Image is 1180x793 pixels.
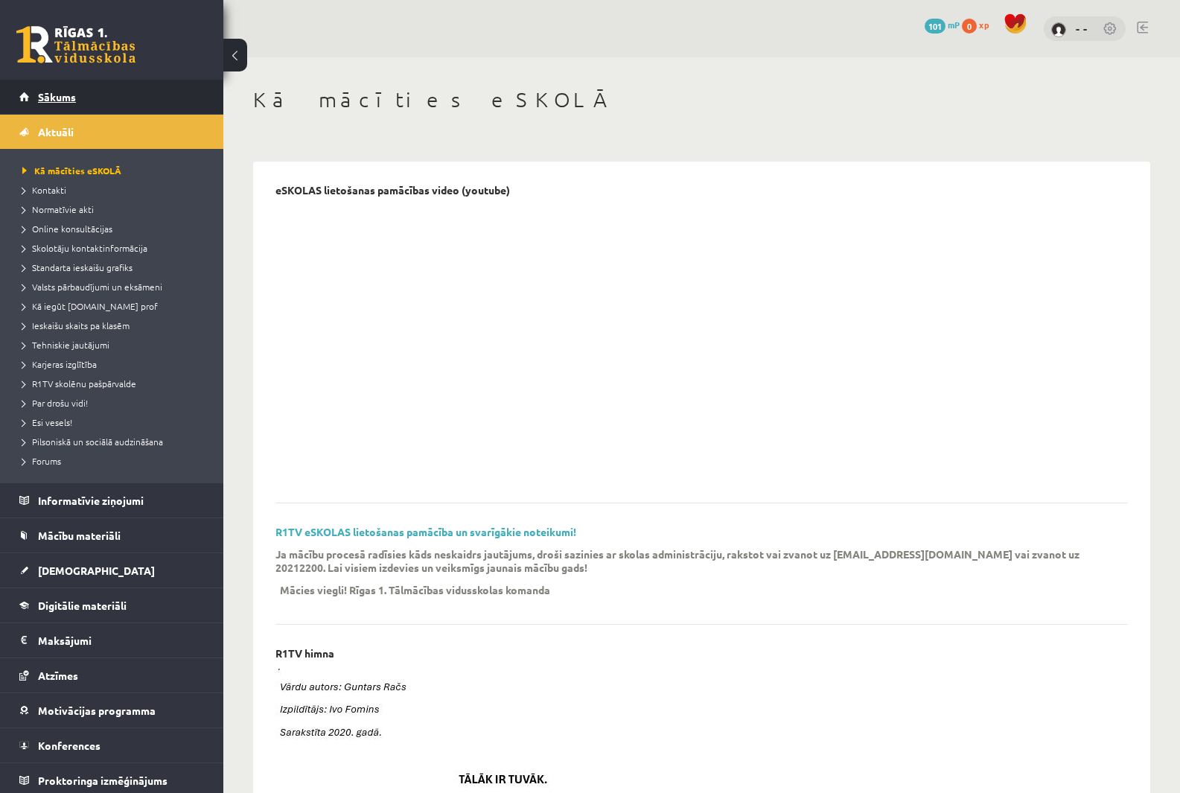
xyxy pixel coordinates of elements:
[19,728,205,762] a: Konferences
[38,739,101,752] span: Konferences
[22,416,72,428] span: Esi vesels!
[979,19,989,31] span: xp
[38,623,205,657] legend: Maksājumi
[22,358,97,370] span: Karjeras izglītība
[22,436,163,448] span: Pilsoniskā un sociālā audzināšana
[38,669,78,682] span: Atzīmes
[275,184,510,197] p: eSKOLAS lietošanas pamācības video (youtube)
[22,223,112,235] span: Online konsultācijas
[38,599,127,612] span: Digitālie materiāli
[19,115,205,149] a: Aktuāli
[19,80,205,114] a: Sākums
[948,19,960,31] span: mP
[19,518,205,552] a: Mācību materiāli
[22,222,208,235] a: Online konsultācijas
[1051,22,1066,37] img: - -
[962,19,996,31] a: 0 xp
[925,19,960,31] a: 101 mP
[22,319,130,331] span: Ieskaišu skaits pa klasēm
[280,583,347,596] p: Mācies viegli!
[925,19,945,34] span: 101
[16,26,135,63] a: Rīgas 1. Tālmācības vidusskola
[38,564,155,577] span: [DEMOGRAPHIC_DATA]
[22,377,208,390] a: R1TV skolēnu pašpārvalde
[22,397,88,409] span: Par drošu vidi!
[22,339,109,351] span: Tehniskie jautājumi
[275,647,334,660] p: R1TV himna
[349,583,550,596] p: Rīgas 1. Tālmācības vidusskolas komanda
[19,483,205,517] a: Informatīvie ziņojumi
[22,435,208,448] a: Pilsoniskā un sociālā audzināšana
[22,165,121,176] span: Kā mācīties eSKOLĀ
[19,553,205,587] a: [DEMOGRAPHIC_DATA]
[19,693,205,727] a: Motivācijas programma
[22,396,208,410] a: Par drošu vidi!
[22,415,208,429] a: Esi vesels!
[1076,21,1088,36] a: - -
[19,623,205,657] a: Maksājumi
[38,483,205,517] legend: Informatīvie ziņojumi
[22,378,136,389] span: R1TV skolēnu pašpārvalde
[253,87,1150,112] h1: Kā mācīties eSKOLĀ
[22,319,208,332] a: Ieskaišu skaits pa klasēm
[22,184,66,196] span: Kontakti
[22,183,208,197] a: Kontakti
[22,300,158,312] span: Kā iegūt [DOMAIN_NAME] prof
[38,125,74,138] span: Aktuāli
[22,455,61,467] span: Forums
[19,658,205,692] a: Atzīmes
[38,774,168,787] span: Proktoringa izmēģinājums
[38,90,76,103] span: Sākums
[38,529,121,542] span: Mācību materiāli
[22,280,208,293] a: Valsts pārbaudījumi un eksāmeni
[22,281,162,293] span: Valsts pārbaudījumi un eksāmeni
[19,588,205,622] a: Digitālie materiāli
[38,704,156,717] span: Motivācijas programma
[22,454,208,468] a: Forums
[22,242,147,254] span: Skolotāju kontaktinformācija
[22,203,208,216] a: Normatīvie akti
[22,357,208,371] a: Karjeras izglītība
[22,299,208,313] a: Kā iegūt [DOMAIN_NAME] prof
[22,241,208,255] a: Skolotāju kontaktinformācija
[962,19,977,34] span: 0
[22,261,133,273] span: Standarta ieskaišu grafiks
[275,547,1106,574] p: Ja mācību procesā radīsies kāds neskaidrs jautājums, droši sazinies ar skolas administrāciju, rak...
[22,261,208,274] a: Standarta ieskaišu grafiks
[22,164,208,177] a: Kā mācīties eSKOLĀ
[22,338,208,351] a: Tehniskie jautājumi
[275,525,576,538] a: R1TV eSKOLAS lietošanas pamācība un svarīgākie noteikumi!
[22,203,94,215] span: Normatīvie akti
